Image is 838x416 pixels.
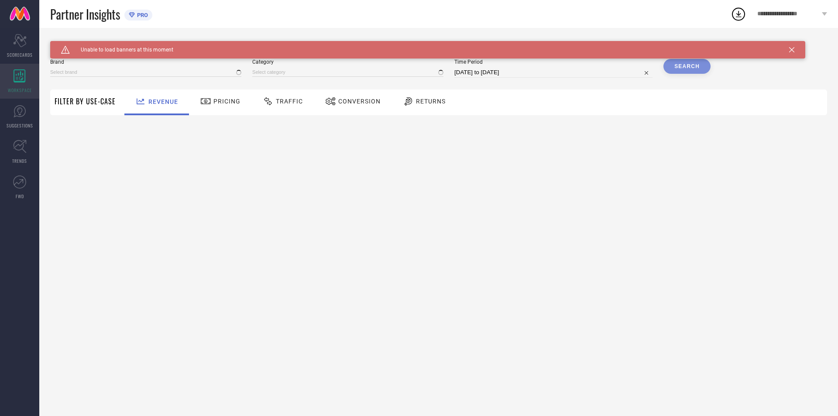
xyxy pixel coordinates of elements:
span: Category [252,59,443,65]
span: Conversion [338,98,381,105]
span: Time Period [454,59,653,65]
input: Select category [252,68,443,77]
input: Select brand [50,68,241,77]
div: Open download list [731,6,746,22]
span: FWD [16,193,24,199]
input: Select time period [454,67,653,78]
span: Unable to load banners at this moment [70,47,173,53]
span: Traffic [276,98,303,105]
span: SYSTEM WORKSPACE [50,41,111,48]
span: Brand [50,59,241,65]
span: SCORECARDS [7,52,33,58]
span: Revenue [148,98,178,105]
span: WORKSPACE [8,87,32,93]
span: TRENDS [12,158,27,164]
span: Pricing [213,98,240,105]
span: Returns [416,98,446,105]
span: PRO [135,12,148,18]
span: SUGGESTIONS [7,122,33,129]
span: Partner Insights [50,5,120,23]
span: Filter By Use-Case [55,96,116,107]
